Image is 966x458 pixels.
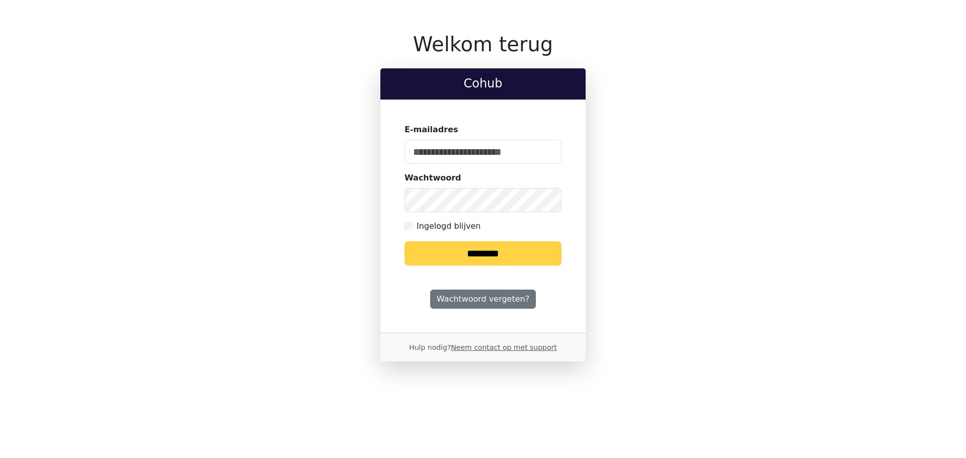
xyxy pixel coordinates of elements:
h2: Cohub [388,76,578,91]
a: Wachtwoord vergeten? [430,290,536,309]
small: Hulp nodig? [409,343,557,351]
label: Ingelogd blijven [417,220,480,232]
label: Wachtwoord [405,172,461,184]
label: E-mailadres [405,124,458,136]
h1: Welkom terug [380,32,586,56]
a: Neem contact op met support [451,343,556,351]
